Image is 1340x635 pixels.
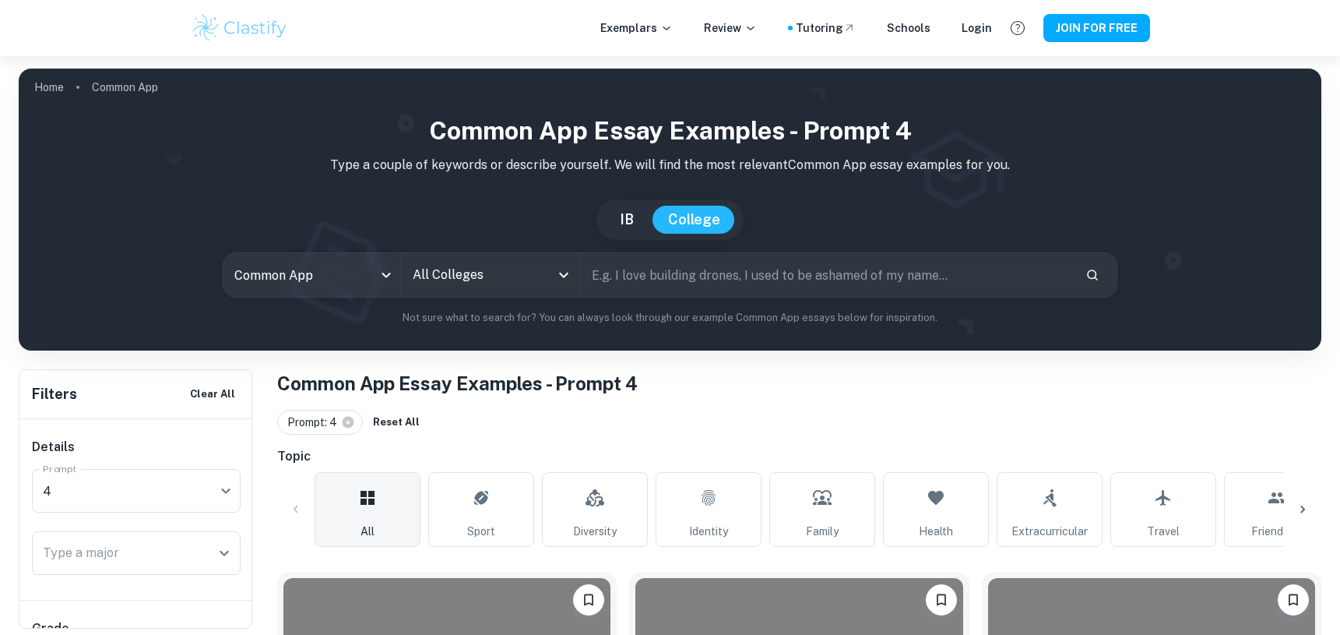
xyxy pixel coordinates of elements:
span: Travel [1147,523,1180,540]
button: IB [604,206,649,234]
h6: Filters [32,383,77,405]
img: profile cover [19,69,1321,351]
h6: Topic [277,447,1321,466]
button: Please log in to bookmark exemplars [573,584,604,616]
div: Common App [223,253,401,297]
a: Schools [887,19,930,37]
span: Extracurricular [1011,523,1088,540]
img: Clastify logo [191,12,290,44]
button: Help and Feedback [1004,15,1031,41]
button: Reset All [369,411,424,434]
div: 4 [32,469,230,513]
p: Exemplars [600,19,673,37]
span: Identity [689,523,728,540]
span: All [360,523,375,540]
span: Family [806,523,839,540]
button: Open [553,264,575,286]
button: JOIN FOR FREE [1043,14,1150,42]
div: Prompt: 4 [277,410,363,435]
p: Common App [92,79,158,96]
p: Review [704,19,757,37]
span: Sport [467,523,495,540]
button: Please log in to bookmark exemplars [926,584,957,616]
h1: Common App Essay Examples - Prompt 4 [31,112,1309,150]
button: Search [1079,262,1106,288]
a: Login [962,19,992,37]
h1: Common App Essay Examples - Prompt 4 [277,369,1321,397]
input: E.g. I love building drones, I used to be ashamed of my name... [581,253,1073,297]
a: Home [34,76,64,98]
span: Health [919,523,953,540]
button: College [652,206,736,234]
span: Prompt: 4 [287,414,344,431]
label: Prompt [43,462,77,475]
button: Open [213,542,235,564]
button: Please log in to bookmark exemplars [1278,584,1309,616]
a: Tutoring [796,19,856,37]
button: Clear All [186,383,239,406]
span: Friendship [1251,523,1303,540]
span: Diversity [573,523,617,540]
p: Not sure what to search for? You can always look through our example Common App essays below for ... [31,310,1309,326]
h6: Details [32,438,241,457]
p: Type a couple of keywords or describe yourself. We will find the most relevant Common App essay e... [31,156,1309,175]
